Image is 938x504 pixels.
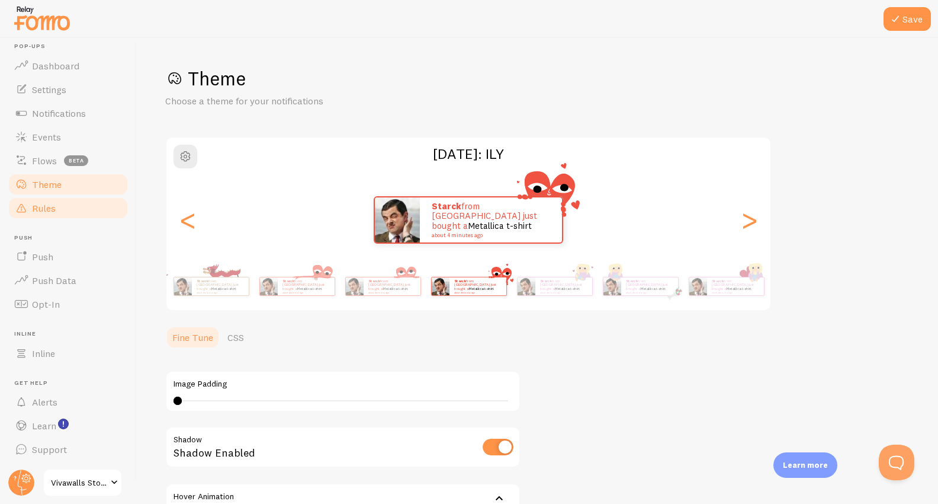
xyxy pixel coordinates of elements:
[32,84,66,95] span: Settings
[468,220,532,231] a: Metallica t-shirt
[165,94,449,108] p: Choose a theme for your notifications
[14,330,129,338] span: Inline
[174,379,512,390] label: Image Padding
[14,379,129,387] span: Get Help
[32,347,55,359] span: Inline
[879,445,914,480] iframe: Help Scout Beacon - Open
[626,291,672,294] small: about 4 minutes ago
[726,286,751,291] a: Metallica t-shirt
[603,277,621,295] img: Fomo
[742,177,756,263] div: Next slide
[7,292,129,316] a: Opt-In
[32,444,67,455] span: Support
[468,286,494,291] a: Metallica t-shirt
[454,279,466,283] strong: Starck
[43,468,123,497] a: Vivawalls Store
[12,3,72,33] img: fomo-relay-logo-orange.svg
[454,279,502,294] p: from [GEOGRAPHIC_DATA] just bought a
[297,286,322,291] a: Metallica t-shirt
[7,101,129,125] a: Notifications
[166,145,770,163] h2: [DATE]: ILY
[689,277,706,295] img: Fomo
[14,43,129,50] span: Pop-ups
[282,291,329,294] small: about 4 minutes ago
[454,291,500,294] small: about 4 minutes ago
[540,279,552,283] strong: Starck
[431,277,449,295] img: Fomo
[7,438,129,461] a: Support
[220,326,251,349] a: CSS
[7,196,129,220] a: Rules
[32,178,62,190] span: Theme
[7,173,129,196] a: Theme
[7,269,129,292] a: Push Data
[432,232,547,238] small: about 4 minutes ago
[197,279,244,294] p: from [GEOGRAPHIC_DATA] just bought a
[432,200,461,212] strong: Starck
[32,202,56,214] span: Rules
[712,279,759,294] p: from [GEOGRAPHIC_DATA] just bought a
[58,419,69,429] svg: <p>Watch New Feature Tutorials!</p>
[554,286,580,291] a: Metallica t-shirt
[32,396,57,408] span: Alerts
[181,177,195,263] div: Previous slide
[7,149,129,173] a: Flows beta
[32,155,57,167] span: Flows
[7,125,129,149] a: Events
[51,476,107,490] span: Vivawalls Store
[32,60,79,72] span: Dashboard
[783,460,828,471] p: Learn more
[165,66,910,91] h1: Theme
[432,202,550,238] p: from [GEOGRAPHIC_DATA] just bought a
[640,286,666,291] a: Metallica t-shirt
[282,279,294,283] strong: Starck
[7,54,129,78] a: Dashboard
[197,279,208,283] strong: Starck
[375,197,420,243] img: Fomo
[383,286,408,291] a: Metallica t-shirt
[32,131,61,143] span: Events
[282,279,330,294] p: from [GEOGRAPHIC_DATA] just bought a
[174,277,191,295] img: Fomo
[32,298,60,310] span: Opt-In
[32,107,86,119] span: Notifications
[368,279,380,283] strong: Starck
[7,390,129,414] a: Alerts
[626,279,638,283] strong: Starck
[259,277,277,295] img: Fomo
[712,279,724,283] strong: Starck
[626,279,673,294] p: from [GEOGRAPHIC_DATA] just bought a
[165,326,220,349] a: Fine Tune
[712,291,758,294] small: about 4 minutes ago
[773,452,837,478] div: Learn more
[540,291,586,294] small: about 4 minutes ago
[64,155,88,166] span: beta
[32,420,56,432] span: Learn
[368,291,415,294] small: about 4 minutes ago
[14,234,129,242] span: Push
[197,291,243,294] small: about 4 minutes ago
[540,279,587,294] p: from [GEOGRAPHIC_DATA] just bought a
[345,277,363,295] img: Fomo
[7,342,129,365] a: Inline
[7,245,129,269] a: Push
[7,78,129,101] a: Settings
[165,426,521,470] div: Shadow Enabled
[368,279,416,294] p: from [GEOGRAPHIC_DATA] just bought a
[7,414,129,438] a: Learn
[211,286,236,291] a: Metallica t-shirt
[32,251,53,263] span: Push
[517,277,535,295] img: Fomo
[32,275,76,286] span: Push Data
